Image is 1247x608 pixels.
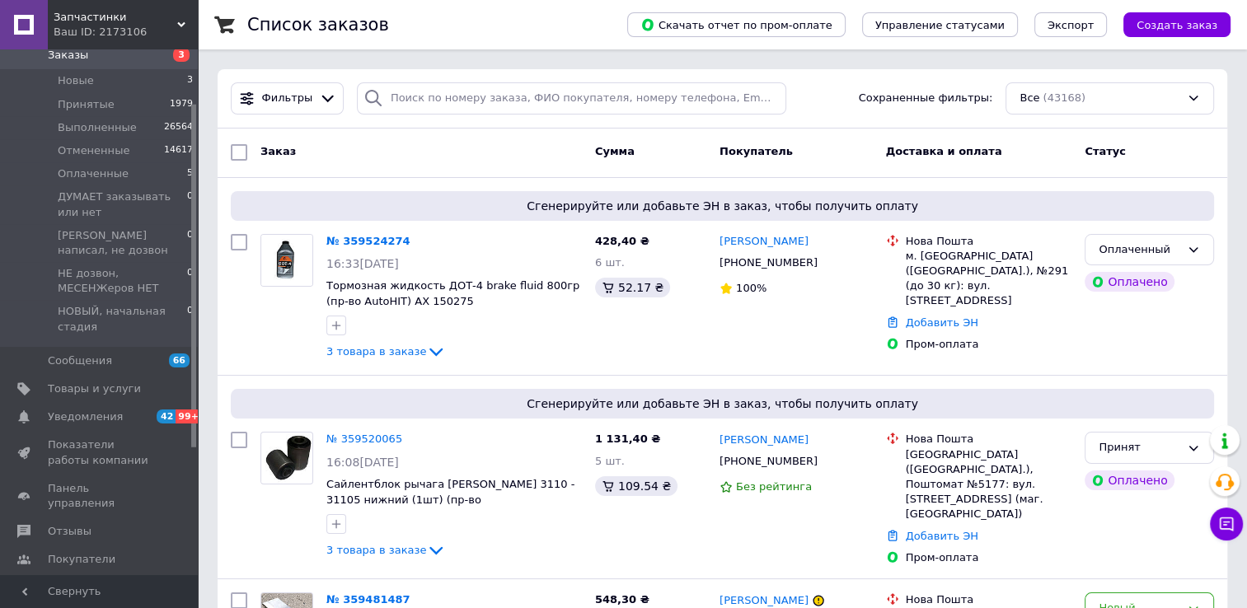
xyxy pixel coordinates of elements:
[906,316,978,329] a: Добавить ЭН
[1099,439,1180,456] div: Принят
[1085,145,1126,157] span: Статус
[736,282,766,294] span: 100%
[862,12,1018,37] button: Управление статусами
[260,234,313,287] a: Фото товару
[58,304,187,334] span: НОВЫЙ, начальная стадия
[48,552,115,567] span: Покупатели
[58,266,187,296] span: НЕ дозвон, МЕСЕНЖеров НЕТ
[1123,12,1231,37] button: Создать заказ
[906,432,1072,447] div: Нова Пошта
[54,25,198,40] div: Ваш ID: 2173106
[58,120,137,135] span: Выполненные
[247,15,389,35] h1: Список заказов
[1099,241,1180,259] div: Оплаченный
[1020,91,1039,106] span: Все
[326,345,446,358] a: 3 товара в заказе
[48,524,91,539] span: Отзывы
[1085,272,1174,292] div: Оплачено
[720,145,793,157] span: Покупатель
[1210,507,1243,540] button: Чат с покупателем
[1085,470,1174,490] div: Оплачено
[58,166,129,181] span: Оплаченные
[173,48,190,62] span: 3
[1107,18,1231,30] a: Создать заказ
[326,456,399,469] span: 16:08[DATE]
[906,447,1072,522] div: [GEOGRAPHIC_DATA] ([GEOGRAPHIC_DATA].), Поштомат №5177: вул. [STREET_ADDRESS] (маг. [GEOGRAPHIC_D...
[176,409,203,423] span: 99+
[58,143,129,158] span: Отмененные
[326,257,399,270] span: 16:33[DATE]
[261,434,312,483] img: Фото товару
[595,476,677,496] div: 109.54 ₴
[187,73,193,88] span: 3
[1043,91,1085,104] span: (43168)
[187,228,193,258] span: 0
[906,249,1072,309] div: м. [GEOGRAPHIC_DATA] ([GEOGRAPHIC_DATA].), №291 (до 30 кг): вул. [STREET_ADDRESS]
[48,409,123,424] span: Уведомления
[906,337,1072,352] div: Пром-оплата
[595,433,660,445] span: 1 131,40 ₴
[187,266,193,296] span: 0
[48,481,152,511] span: Панель управления
[169,353,190,367] span: 66
[326,433,402,445] a: № 359520065
[720,256,818,269] span: [PHONE_NUMBER]
[640,17,832,32] span: Скачать отчет по пром-оплате
[326,544,446,556] a: 3 товара в заказе
[157,409,176,423] span: 42
[595,455,625,467] span: 5 шт.
[58,97,115,112] span: Принятые
[595,256,625,269] span: 6 шт.
[906,550,1072,565] div: Пром-оплата
[906,234,1072,249] div: Нова Пошта
[48,437,152,467] span: Показатели работы компании
[48,353,112,368] span: Сообщения
[875,19,1005,31] span: Управление статусами
[326,593,410,606] a: № 359481487
[261,235,312,286] img: Фото товару
[886,145,1002,157] span: Доставка и оплата
[595,145,635,157] span: Сумма
[720,455,818,467] span: [PHONE_NUMBER]
[164,120,193,135] span: 26564
[262,91,313,106] span: Фильтры
[187,304,193,334] span: 0
[1048,19,1094,31] span: Экспорт
[237,395,1207,412] span: Сгенерируйте или добавьте ЭН в заказ, чтобы получить оплату
[326,478,574,536] a: Сайлентблок рычага [PERSON_NAME] 3110 - 31105 нижний (1шт) (пр-во [GEOGRAPHIC_DATA]) (Предоплата)...
[58,189,187,219] span: ДУМАЕТ заказывать или нет
[58,73,94,88] span: Новые
[595,278,670,297] div: 52.17 ₴
[357,82,786,115] input: Поиск по номеру заказа, ФИО покупателя, номеру телефона, Email, номеру накладной
[326,345,426,358] span: 3 товара в заказе
[260,432,313,484] a: Фото товару
[1137,19,1217,31] span: Создать заказ
[595,235,649,247] span: 428,40 ₴
[736,480,812,493] span: Без рейтинга
[54,10,177,25] span: Запчастинки
[48,48,88,63] span: Заказы
[48,381,141,396] span: Товары и услуги
[164,143,193,158] span: 14617
[906,530,978,542] a: Добавить ЭН
[170,97,193,112] span: 1979
[859,91,993,106] span: Сохраненные фильтры:
[595,593,649,606] span: 548,30 ₴
[720,234,809,250] a: [PERSON_NAME]
[260,145,296,157] span: Заказ
[326,235,410,247] a: № 359524274
[326,279,579,307] a: Тормозная жидкость ДОТ-4 brake fluid 800гр (пр-во AutoHIT) АХ 150275
[326,544,426,556] span: 3 товара в заказе
[187,166,193,181] span: 5
[627,12,846,37] button: Скачать отчет по пром-оплате
[187,189,193,219] span: 0
[720,433,809,448] a: [PERSON_NAME]
[906,592,1072,607] div: Нова Пошта
[1034,12,1107,37] button: Экспорт
[237,198,1207,214] span: Сгенерируйте или добавьте ЭН в заказ, чтобы получить оплату
[58,228,187,258] span: [PERSON_NAME] написал, не дозвон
